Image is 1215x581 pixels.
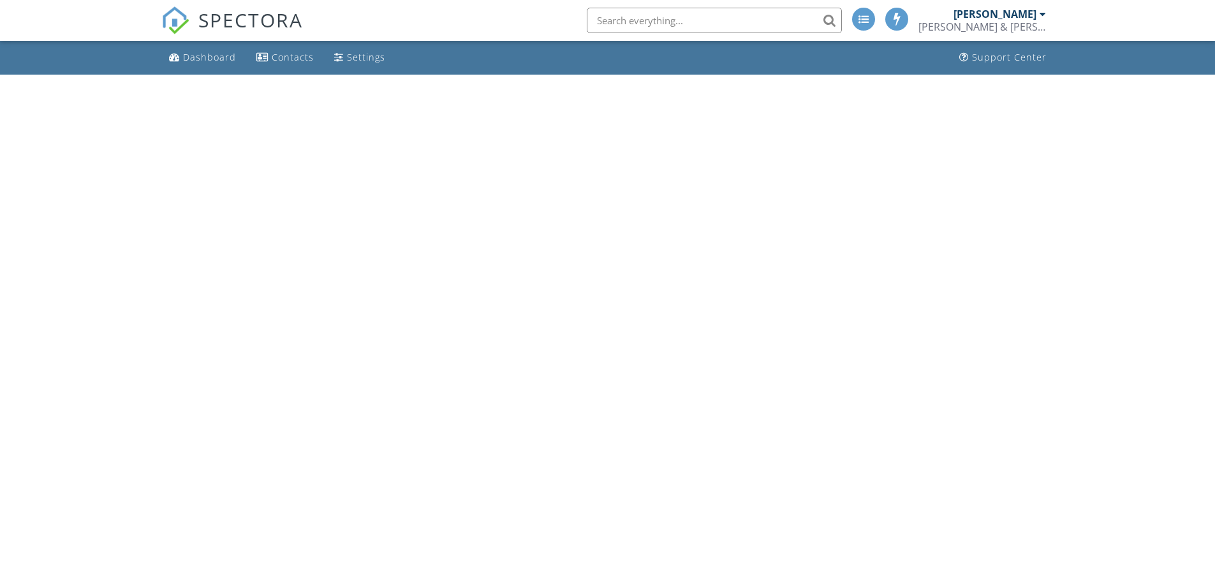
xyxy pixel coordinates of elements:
[272,51,314,63] div: Contacts
[251,46,319,70] a: Contacts
[183,51,236,63] div: Dashboard
[161,17,303,44] a: SPECTORA
[329,46,390,70] a: Settings
[161,6,189,34] img: The Best Home Inspection Software - Spectora
[164,46,241,70] a: Dashboard
[918,20,1046,33] div: Bryan & Bryan Inspections
[954,46,1052,70] a: Support Center
[954,8,1036,20] div: [PERSON_NAME]
[198,6,303,33] span: SPECTORA
[972,51,1047,63] div: Support Center
[587,8,842,33] input: Search everything...
[347,51,385,63] div: Settings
